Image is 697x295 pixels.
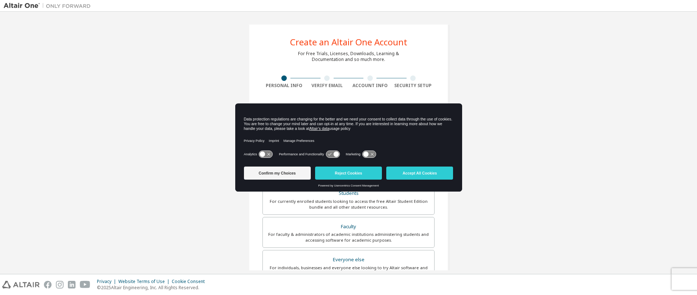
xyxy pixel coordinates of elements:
[392,83,435,89] div: Security Setup
[2,281,40,288] img: altair_logo.svg
[44,281,52,288] img: facebook.svg
[118,279,172,284] div: Website Terms of Use
[97,279,118,284] div: Privacy
[97,284,209,291] p: © 2025 Altair Engineering, Inc. All Rights Reserved.
[4,2,94,9] img: Altair One
[267,265,430,276] div: For individuals, businesses and everyone else looking to try Altair software and explore our prod...
[267,222,430,232] div: Faculty
[290,38,407,46] div: Create an Altair One Account
[172,279,209,284] div: Cookie Consent
[56,281,64,288] img: instagram.svg
[267,198,430,210] div: For currently enrolled students looking to access the free Altair Student Edition bundle and all ...
[262,83,306,89] div: Personal Info
[68,281,76,288] img: linkedin.svg
[267,188,430,198] div: Students
[80,281,90,288] img: youtube.svg
[267,255,430,265] div: Everyone else
[267,232,430,243] div: For faculty & administrators of academic institutions administering students and accessing softwa...
[298,51,399,62] div: For Free Trials, Licenses, Downloads, Learning & Documentation and so much more.
[348,83,392,89] div: Account Info
[306,83,349,89] div: Verify Email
